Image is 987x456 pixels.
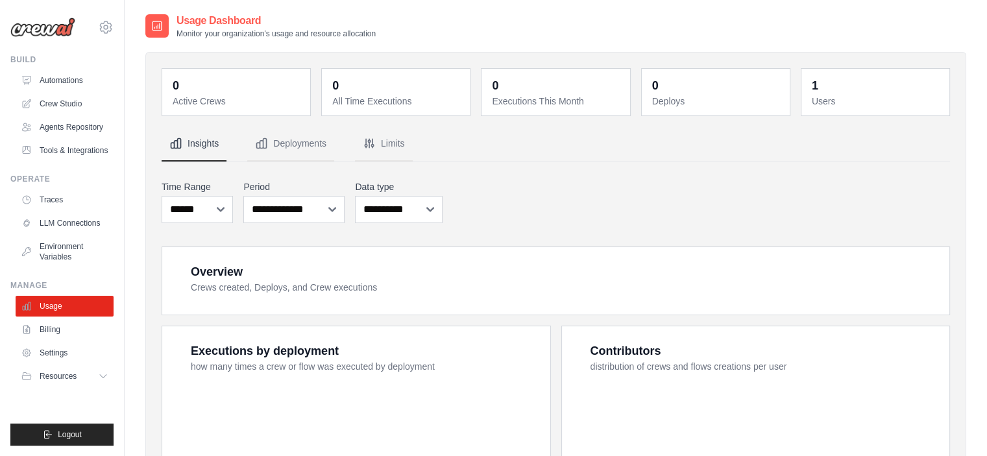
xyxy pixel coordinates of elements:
dt: Deploys [652,95,782,108]
a: Traces [16,189,114,210]
dt: All Time Executions [332,95,462,108]
h2: Usage Dashboard [177,13,376,29]
label: Period [243,180,345,193]
span: Resources [40,371,77,381]
nav: Tabs [162,126,950,162]
a: Crew Studio [16,93,114,114]
a: Billing [16,319,114,340]
button: Deployments [247,126,334,162]
div: 0 [332,77,339,95]
a: Usage [16,296,114,317]
div: Build [10,54,114,65]
dt: Executions This Month [492,95,622,108]
a: Tools & Integrations [16,140,114,161]
p: Monitor your organization's usage and resource allocation [177,29,376,39]
dt: Active Crews [173,95,302,108]
label: Time Range [162,180,233,193]
button: Insights [162,126,226,162]
label: Data type [355,180,442,193]
div: Executions by deployment [191,342,339,360]
button: Limits [355,126,413,162]
div: Operate [10,174,114,184]
a: Environment Variables [16,236,114,267]
div: Overview [191,263,243,281]
div: Manage [10,280,114,291]
a: Automations [16,70,114,91]
a: Agents Repository [16,117,114,138]
button: Resources [16,366,114,387]
div: Contributors [591,342,661,360]
a: Settings [16,342,114,363]
button: Logout [10,424,114,446]
div: 0 [492,77,498,95]
img: Logo [10,18,75,37]
dt: how many times a crew or flow was executed by deployment [191,360,535,373]
span: Logout [58,429,82,440]
a: LLM Connections [16,213,114,234]
dt: Crews created, Deploys, and Crew executions [191,281,934,294]
div: 0 [652,77,659,95]
dt: Users [812,95,942,108]
dt: distribution of crews and flows creations per user [591,360,934,373]
div: 1 [812,77,818,95]
div: 0 [173,77,179,95]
